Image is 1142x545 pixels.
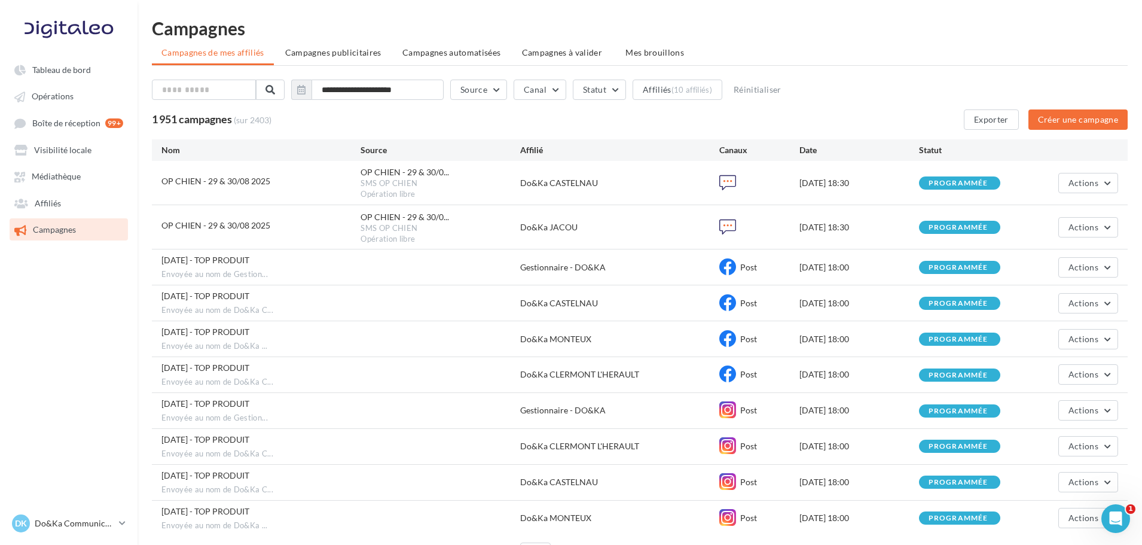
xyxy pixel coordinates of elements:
span: (sur 2403) [234,115,271,125]
span: Actions [1068,222,1098,232]
div: SMS OP CHIEN [361,223,520,234]
span: Post [740,334,757,344]
a: Médiathèque [7,165,130,187]
span: Actions [1068,178,1098,188]
span: 28/08/2025 - TOP PRODUIT [161,434,249,444]
span: 1 [1126,504,1135,514]
span: 28/08/2025 - TOP PRODUIT [161,327,249,337]
span: OP CHIEN - 29 & 30/0... [361,166,449,178]
button: Source [450,80,507,100]
iframe: Intercom live chat [1101,504,1130,533]
span: Envoyée au nom de Do&Ka C... [161,377,273,388]
span: Envoyée au nom de Do&Ka C... [161,305,273,316]
span: Post [740,441,757,451]
button: Actions [1058,329,1118,349]
div: Do&Ka MONTEUX [520,333,719,345]
span: Envoyée au nom de Do&Ka ... [161,520,268,531]
button: Actions [1058,364,1118,385]
a: Affiliés [7,192,130,214]
a: Tableau de bord [7,59,130,80]
div: programmée [929,300,988,307]
span: Tableau de bord [32,65,91,75]
div: programmée [929,264,988,272]
div: programmée [929,179,988,187]
span: 28/08/2025 - TOP PRODUIT [161,398,249,409]
button: Actions [1058,472,1118,492]
div: [DATE] 18:00 [799,297,919,309]
button: Réinitialiser [729,83,786,97]
a: Opérations [7,85,130,106]
button: Actions [1058,400,1118,421]
span: Post [740,262,757,272]
div: [DATE] 18:00 [799,404,919,416]
div: Do&Ka MONTEUX [520,512,719,524]
span: Actions [1068,513,1098,523]
div: Do&Ka JACOU [520,221,719,233]
span: Post [740,369,757,379]
div: programmée [929,336,988,343]
span: OP CHIEN - 29 & 30/0... [361,211,449,223]
button: Actions [1058,257,1118,278]
div: programmée [929,479,988,486]
div: Statut [919,144,1039,156]
div: SMS OP CHIEN [361,178,520,189]
div: [DATE] 18:00 [799,512,919,524]
button: Créer une campagne [1028,109,1128,130]
div: Source [361,144,520,156]
div: Date [799,144,919,156]
div: Nom [161,144,361,156]
div: Do&Ka CASTELNAU [520,297,719,309]
span: Actions [1068,262,1098,272]
button: Statut [573,80,626,100]
div: Do&Ka CLERMONT L'HERAULT [520,440,719,452]
button: Affiliés(10 affiliés) [633,80,722,100]
button: Actions [1058,508,1118,528]
div: Do&Ka CLERMONT L'HERAULT [520,369,719,380]
span: Campagnes automatisées [402,47,501,57]
a: DK Do&Ka Communication [10,512,128,535]
span: Actions [1068,298,1098,308]
span: Campagnes [33,225,76,235]
span: Actions [1068,369,1098,379]
span: 28/08/2025 - TOP PRODUIT [161,470,249,480]
span: Opérations [32,92,74,102]
span: Actions [1068,334,1098,344]
button: Actions [1058,293,1118,313]
div: Do&Ka CASTELNAU [520,476,719,488]
div: (10 affiliés) [671,85,712,95]
div: Opération libre [361,234,520,245]
button: Actions [1058,436,1118,456]
button: Exporter [964,109,1019,130]
span: Campagnes publicitaires [285,47,381,57]
div: [DATE] 18:00 [799,261,919,273]
button: Actions [1058,217,1118,238]
a: Campagnes [7,218,130,240]
span: 28/08/2025 - TOP PRODUIT [161,291,249,301]
span: Envoyée au nom de Do&Ka C... [161,485,273,495]
div: Opération libre [361,189,520,200]
span: 28/08/2025 - TOP PRODUIT [161,363,249,373]
div: programmée [929,372,988,379]
span: Post [740,405,757,415]
span: OP CHIEN - 29 & 30/08 2025 [161,176,270,186]
span: Actions [1068,477,1098,487]
div: Affilié [520,144,719,156]
div: 99+ [105,118,123,128]
span: Envoyée au nom de Do&Ka ... [161,341,268,352]
div: programmée [929,514,988,522]
span: Post [740,298,757,308]
span: Envoyée au nom de Gestion... [161,269,268,280]
a: Boîte de réception 99+ [7,112,130,134]
span: Affiliés [35,198,61,208]
button: Canal [514,80,566,100]
div: Canaux [719,144,799,156]
div: programmée [929,224,988,232]
span: 28/08/2025 - TOP PRODUIT [161,506,249,516]
div: [DATE] 18:00 [799,476,919,488]
span: Campagnes à valider [522,47,603,59]
div: programmée [929,443,988,450]
span: Actions [1068,441,1098,451]
span: Boîte de réception [32,118,100,128]
button: Actions [1058,173,1118,193]
span: 1 951 campagnes [152,112,232,126]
